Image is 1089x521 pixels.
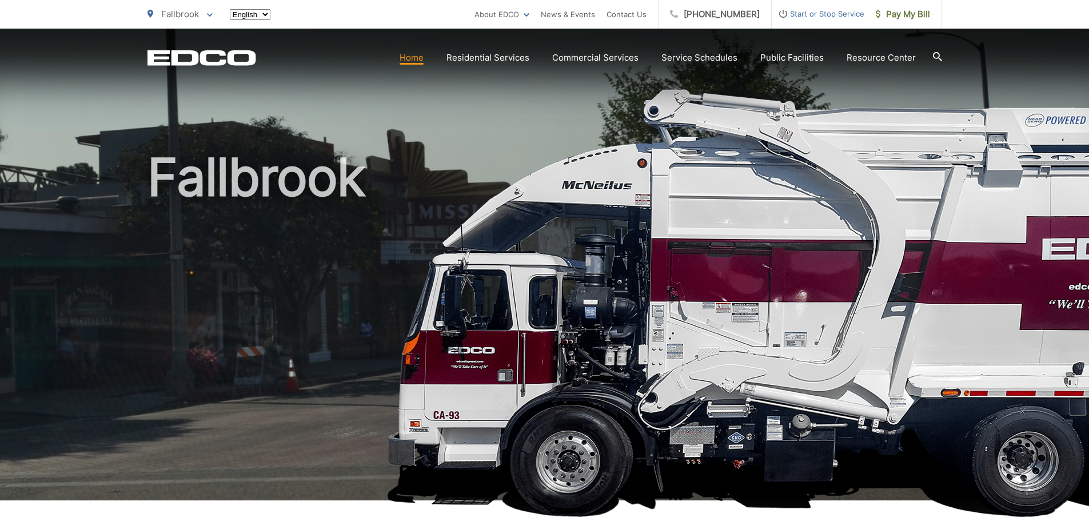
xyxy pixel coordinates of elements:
[161,9,199,19] span: Fallbrook
[230,9,270,20] select: Select a language
[147,149,942,511] h1: Fallbrook
[147,50,256,66] a: EDCD logo. Return to the homepage.
[847,51,916,65] a: Resource Center
[474,7,529,21] a: About EDCO
[876,7,930,21] span: Pay My Bill
[400,51,424,65] a: Home
[607,7,647,21] a: Contact Us
[760,51,824,65] a: Public Facilities
[446,51,529,65] a: Residential Services
[552,51,639,65] a: Commercial Services
[661,51,737,65] a: Service Schedules
[541,7,595,21] a: News & Events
